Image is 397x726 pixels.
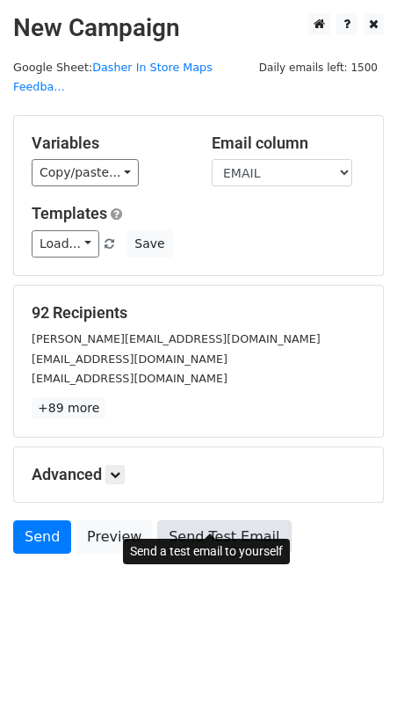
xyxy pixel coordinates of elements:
h5: Email column [212,134,365,153]
a: Daily emails left: 1500 [253,61,384,74]
a: Load... [32,230,99,258]
h5: 92 Recipients [32,303,365,323]
small: [EMAIL_ADDRESS][DOMAIN_NAME] [32,352,227,366]
div: Send a test email to yourself [123,539,290,564]
h5: Variables [32,134,185,153]
a: +89 more [32,397,105,419]
button: Save [126,230,172,258]
a: Send [13,520,71,554]
a: Copy/paste... [32,159,139,186]
iframe: Chat Widget [309,642,397,726]
small: Google Sheet: [13,61,213,94]
a: Dasher In Store Maps Feedba... [13,61,213,94]
span: Daily emails left: 1500 [253,58,384,77]
a: Send Test Email [157,520,291,554]
a: Templates [32,204,107,222]
h2: New Campaign [13,13,384,43]
h5: Advanced [32,465,365,484]
small: [EMAIL_ADDRESS][DOMAIN_NAME] [32,372,227,385]
a: Preview [76,520,153,554]
small: [PERSON_NAME][EMAIL_ADDRESS][DOMAIN_NAME] [32,332,321,345]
